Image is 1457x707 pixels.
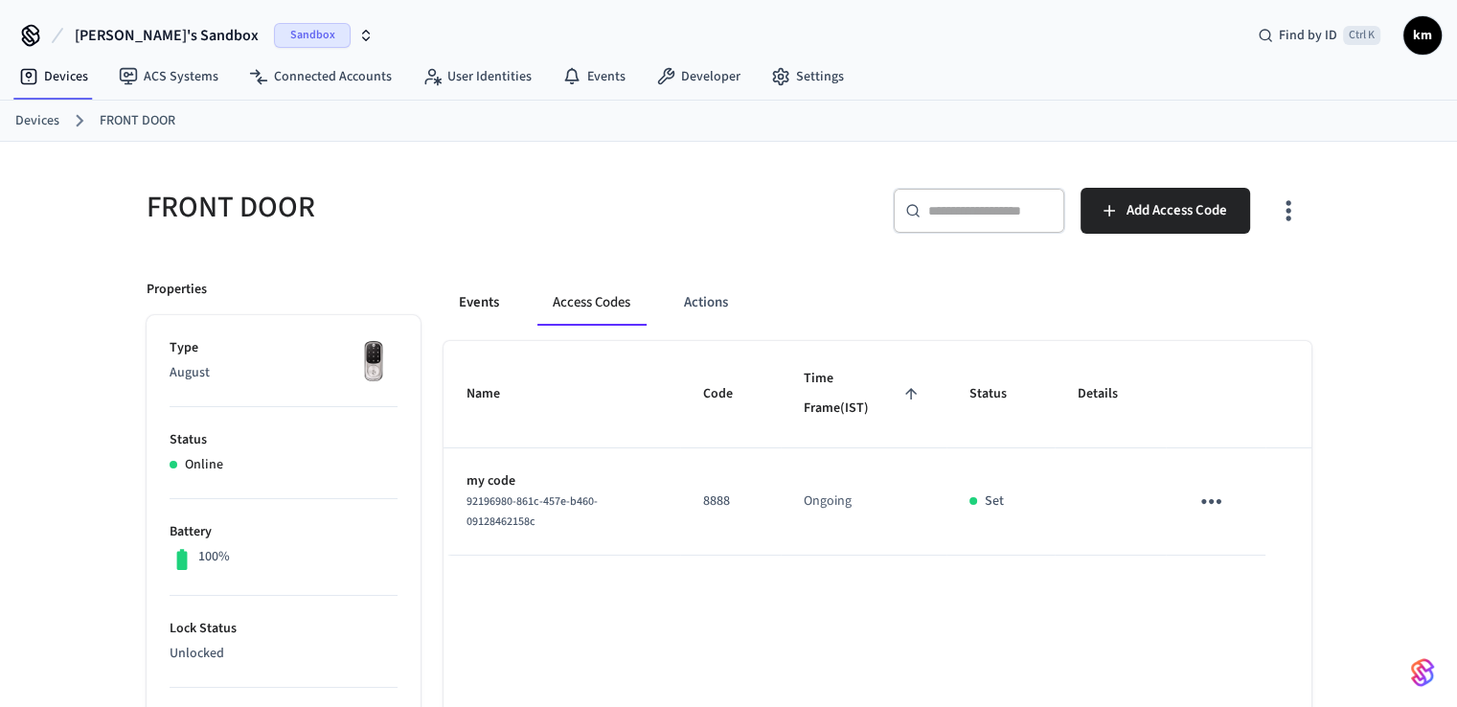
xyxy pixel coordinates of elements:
[170,338,398,358] p: Type
[185,455,223,475] p: Online
[537,280,646,326] button: Access Codes
[1411,657,1434,688] img: SeamLogoGradient.69752ec5.svg
[100,111,175,131] a: FRONT DOOR
[467,493,598,530] span: 92196980-861c-457e-b460-09128462158c
[1279,26,1337,45] span: Find by ID
[274,23,351,48] span: Sandbox
[444,341,1311,556] table: sticky table
[147,280,207,300] p: Properties
[170,619,398,639] p: Lock Status
[756,59,859,94] a: Settings
[781,448,947,556] td: Ongoing
[969,379,1032,409] span: Status
[198,547,230,567] p: 100%
[147,188,717,227] h5: FRONT DOOR
[703,491,758,512] p: 8888
[1081,188,1250,234] button: Add Access Code
[669,280,743,326] button: Actions
[703,379,758,409] span: Code
[1242,18,1396,53] div: Find by IDCtrl K
[170,430,398,450] p: Status
[467,471,657,491] p: my code
[444,280,1311,326] div: ant example
[1403,16,1442,55] button: km
[15,111,59,131] a: Devices
[444,280,514,326] button: Events
[641,59,756,94] a: Developer
[1343,26,1380,45] span: Ctrl K
[547,59,641,94] a: Events
[467,379,525,409] span: Name
[234,59,407,94] a: Connected Accounts
[4,59,103,94] a: Devices
[1127,198,1227,223] span: Add Access Code
[407,59,547,94] a: User Identities
[170,522,398,542] p: Battery
[1405,18,1440,53] span: km
[804,364,924,424] span: Time Frame(IST)
[350,338,398,386] img: Yale Assure Touchscreen Wifi Smart Lock, Satin Nickel, Front
[75,24,259,47] span: [PERSON_NAME]'s Sandbox
[170,363,398,383] p: August
[170,644,398,664] p: Unlocked
[1078,379,1143,409] span: Details
[103,59,234,94] a: ACS Systems
[985,491,1004,512] p: Set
